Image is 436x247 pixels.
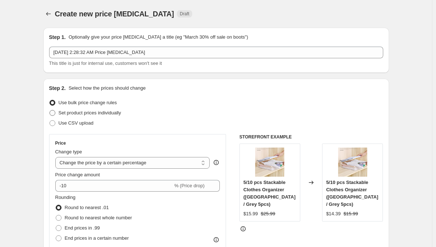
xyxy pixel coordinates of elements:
span: Create new price [MEDICAL_DATA] [55,10,174,18]
span: 5/10 pcs Stackable Clothes Organizer ([GEOGRAPHIC_DATA] / Grey 5pcs) [326,180,378,207]
span: $25.99 [261,211,276,216]
h6: STOREFRONT EXAMPLE [239,134,383,140]
span: Price change amount [55,172,100,177]
input: -15 [55,180,173,192]
p: Optionally give your price [MEDICAL_DATA] a title (eg "March 30% off sale on boots") [68,34,248,41]
span: Rounding [55,195,76,200]
span: % (Price drop) [174,183,205,188]
span: Round to nearest .01 [65,205,109,210]
span: Round to nearest whole number [65,215,132,220]
span: Draft [180,11,189,17]
span: Use bulk price change rules [59,100,117,105]
button: Price change jobs [43,9,53,19]
h2: Step 2. [49,85,66,92]
img: product-image-1484822521_80x.jpg [255,148,284,177]
span: $15.99 [344,211,358,216]
span: 5/10 pcs Stackable Clothes Organizer ([GEOGRAPHIC_DATA] / Grey 5pcs) [243,180,296,207]
span: Set product prices individually [59,110,121,115]
span: $14.39 [326,211,341,216]
span: End prices in a certain number [65,235,129,241]
img: product-image-1484822521_80x.jpg [338,148,367,177]
h2: Step 1. [49,34,66,41]
span: This title is just for internal use, customers won't see it [49,60,162,66]
h3: Price [55,140,66,146]
span: End prices in .99 [65,225,100,231]
input: 30% off holiday sale [49,47,383,58]
p: Select how the prices should change [68,85,146,92]
div: help [213,159,220,166]
span: Change type [55,149,82,154]
span: $15.99 [243,211,258,216]
span: Use CSV upload [59,120,94,126]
